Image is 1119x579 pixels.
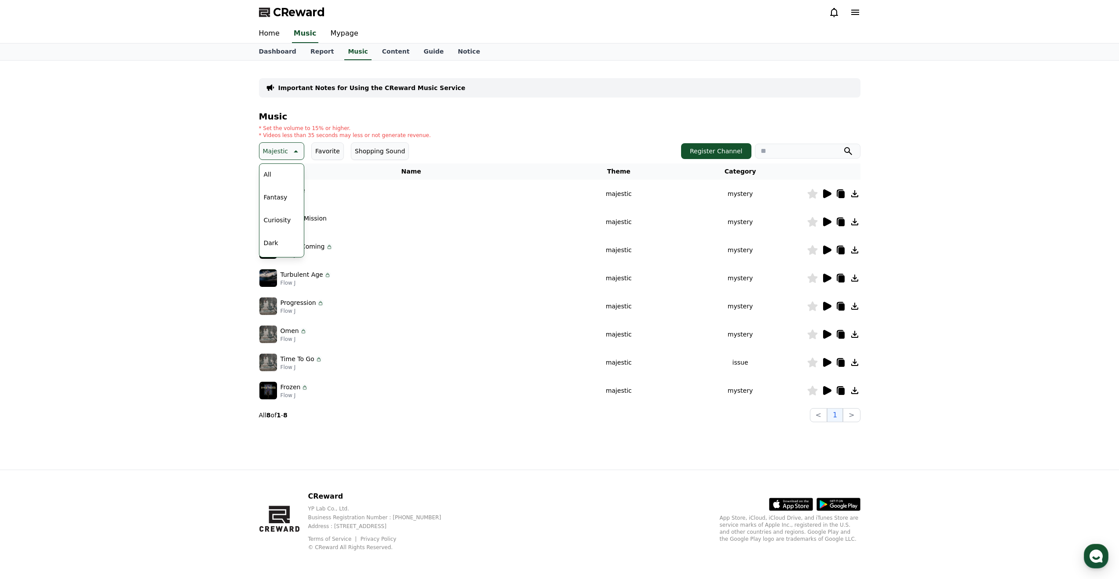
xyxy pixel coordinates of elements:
td: majestic [564,208,674,236]
a: Music [344,43,371,60]
p: YP Lab Co., Ltd. [308,505,455,512]
a: Messages [58,279,113,300]
td: mystery [674,180,807,208]
th: Theme [564,163,674,180]
td: majestic [564,236,674,264]
td: majestic [564,376,674,405]
span: CReward [273,5,325,19]
a: Content [375,43,417,60]
a: Mypage [324,25,365,43]
a: CReward [259,5,325,19]
a: Report [303,43,341,60]
button: Majestic [259,142,305,160]
p: Flow J [281,279,331,286]
span: Home [22,292,38,299]
a: Music [292,25,318,43]
p: Address : [STREET_ADDRESS] [308,523,455,530]
td: issue [674,348,807,376]
th: Name [259,163,564,180]
p: Frozen [281,383,301,392]
td: majestic [564,264,674,292]
a: Guide [416,43,451,60]
a: Privacy Policy [361,536,397,542]
img: music [259,297,277,315]
button: Dark [260,233,282,253]
a: Home [252,25,287,43]
a: Notice [451,43,487,60]
p: Time To Go [281,355,314,364]
p: * Videos less than 35 seconds may less or not generate revenue. [259,132,431,139]
th: Category [674,163,807,180]
button: All [260,165,275,184]
span: Messages [73,292,99,299]
button: Register Channel [681,143,751,159]
p: Progression [281,298,316,308]
a: Important Notes for Using the CReward Music Service [278,83,466,92]
p: All of - [259,411,288,420]
a: Terms of Service [308,536,358,542]
button: Shopping Sound [351,142,409,160]
p: Business Registration Number : [PHONE_NUMBER] [308,514,455,521]
img: music [259,269,277,287]
p: Flow J [281,364,322,371]
p: © CReward All Rights Reserved. [308,544,455,551]
img: music [259,326,277,343]
img: music [259,382,277,399]
p: App Store, iCloud, iCloud Drive, and iTunes Store are service marks of Apple Inc., registered in ... [720,514,860,543]
p: Flow J [281,251,333,258]
img: music [259,354,277,371]
button: > [843,408,860,422]
button: Favorite [311,142,344,160]
button: Curiosity [260,210,295,230]
td: mystery [674,292,807,320]
p: Majestic [263,145,288,157]
a: Settings [113,279,169,300]
button: < [810,408,827,422]
p: Flow J [281,308,324,315]
p: CReward [308,491,455,502]
h4: Music [259,112,860,121]
td: mystery [674,236,807,264]
p: Flow J [281,392,309,399]
p: Flow J [281,336,307,343]
td: majestic [564,320,674,348]
strong: 8 [266,412,271,419]
td: majestic [564,348,674,376]
p: Turbulent Age [281,270,323,279]
a: Dashboard [252,43,303,60]
strong: 1 [277,412,281,419]
td: mystery [674,264,807,292]
button: 1 [827,408,843,422]
td: majestic [564,292,674,320]
td: mystery [674,208,807,236]
td: majestic [564,180,674,208]
td: mystery [674,320,807,348]
p: Omen [281,326,299,336]
p: * Set the volume to 15% or higher. [259,125,431,132]
a: Home [3,279,58,300]
td: mystery [674,376,807,405]
button: Fantasy [260,188,291,207]
span: Settings [130,292,152,299]
strong: 8 [283,412,288,419]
